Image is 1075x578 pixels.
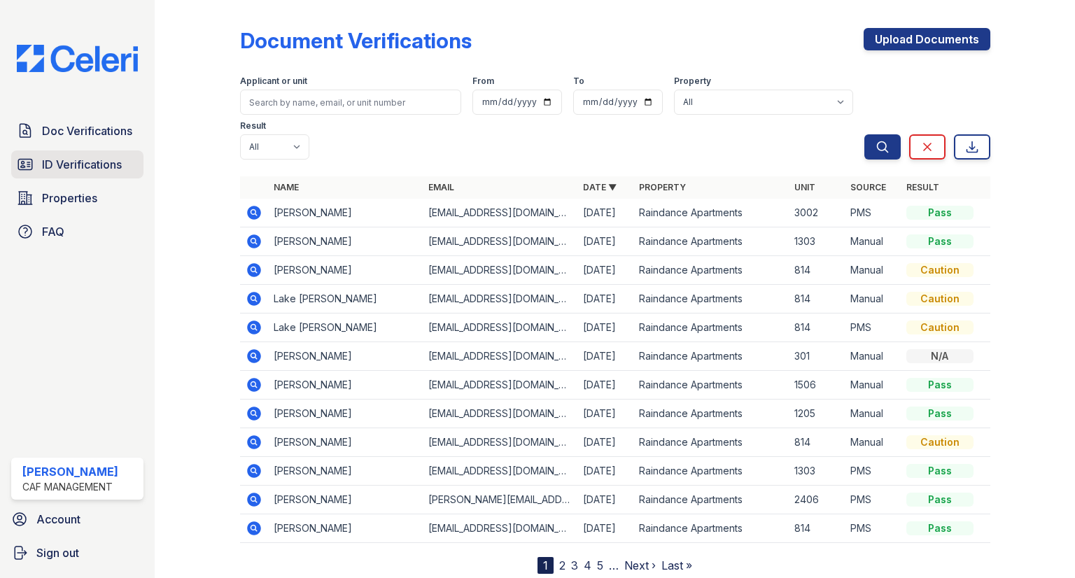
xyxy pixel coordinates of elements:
td: [PERSON_NAME] [268,256,423,285]
a: Email [428,182,454,192]
td: [EMAIL_ADDRESS][DOMAIN_NAME] [423,371,577,400]
td: [DATE] [577,400,633,428]
div: Pass [906,407,974,421]
td: [EMAIL_ADDRESS][DOMAIN_NAME] [423,342,577,371]
a: FAQ [11,218,143,246]
td: [EMAIL_ADDRESS][DOMAIN_NAME] [423,199,577,227]
a: Sign out [6,539,149,567]
td: [DATE] [577,428,633,457]
td: [PERSON_NAME] [268,428,423,457]
td: Raindance Apartments [633,457,788,486]
div: Caution [906,263,974,277]
div: Pass [906,206,974,220]
a: Result [906,182,939,192]
td: [DATE] [577,486,633,514]
a: Upload Documents [864,28,990,50]
input: Search by name, email, or unit number [240,90,461,115]
a: 5 [597,558,603,572]
div: Pass [906,378,974,392]
a: Unit [794,182,815,192]
td: PMS [845,313,901,342]
td: Manual [845,227,901,256]
a: 4 [584,558,591,572]
td: Raindance Apartments [633,400,788,428]
td: [PERSON_NAME] [268,514,423,543]
td: 301 [789,342,845,371]
td: [PERSON_NAME] [268,199,423,227]
td: [DATE] [577,227,633,256]
td: [PERSON_NAME] [268,400,423,428]
label: From [472,76,494,87]
td: Manual [845,428,901,457]
a: Last » [661,558,692,572]
td: [PERSON_NAME] [268,342,423,371]
img: CE_Logo_Blue-a8612792a0a2168367f1c8372b55b34899dd931a85d93a1a3d3e32e68fde9ad4.png [6,45,149,72]
td: [EMAIL_ADDRESS][DOMAIN_NAME] [423,400,577,428]
label: Property [674,76,711,87]
a: 3 [571,558,578,572]
td: Raindance Apartments [633,371,788,400]
td: Raindance Apartments [633,514,788,543]
span: Account [36,511,80,528]
td: 814 [789,313,845,342]
td: [EMAIL_ADDRESS][DOMAIN_NAME] [423,256,577,285]
td: Manual [845,400,901,428]
td: Raindance Apartments [633,227,788,256]
td: Manual [845,371,901,400]
td: Raindance Apartments [633,256,788,285]
a: 2 [559,558,565,572]
td: [EMAIL_ADDRESS][DOMAIN_NAME] [423,514,577,543]
td: [DATE] [577,285,633,313]
td: Raindance Apartments [633,428,788,457]
td: PMS [845,486,901,514]
td: [EMAIL_ADDRESS][DOMAIN_NAME] [423,285,577,313]
td: Lake [PERSON_NAME] [268,313,423,342]
a: Next › [624,558,656,572]
td: [DATE] [577,457,633,486]
a: Doc Verifications [11,117,143,145]
td: [PERSON_NAME] [268,227,423,256]
span: Properties [42,190,97,206]
div: 1 [537,557,554,574]
label: Applicant or unit [240,76,307,87]
a: Properties [11,184,143,212]
td: PMS [845,199,901,227]
td: [EMAIL_ADDRESS][DOMAIN_NAME] [423,428,577,457]
td: 814 [789,428,845,457]
span: Sign out [36,544,79,561]
td: 814 [789,285,845,313]
span: Doc Verifications [42,122,132,139]
td: 1303 [789,227,845,256]
a: Source [850,182,886,192]
td: [DATE] [577,256,633,285]
div: Pass [906,493,974,507]
td: [DATE] [577,199,633,227]
div: Caution [906,435,974,449]
a: Date ▼ [583,182,617,192]
td: 2406 [789,486,845,514]
div: [PERSON_NAME] [22,463,118,480]
div: N/A [906,349,974,363]
a: Account [6,505,149,533]
td: 3002 [789,199,845,227]
td: Lake [PERSON_NAME] [268,285,423,313]
td: 814 [789,256,845,285]
td: Manual [845,342,901,371]
td: 814 [789,514,845,543]
td: 1303 [789,457,845,486]
div: Pass [906,464,974,478]
label: Result [240,120,266,132]
td: PMS [845,457,901,486]
td: PMS [845,514,901,543]
td: [PERSON_NAME][EMAIL_ADDRESS][DOMAIN_NAME] [423,486,577,514]
label: To [573,76,584,87]
td: [EMAIL_ADDRESS][DOMAIN_NAME] [423,457,577,486]
td: Raindance Apartments [633,342,788,371]
td: [EMAIL_ADDRESS][DOMAIN_NAME] [423,227,577,256]
div: Caution [906,320,974,334]
td: [DATE] [577,514,633,543]
td: [DATE] [577,371,633,400]
td: Manual [845,285,901,313]
span: … [609,557,619,574]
